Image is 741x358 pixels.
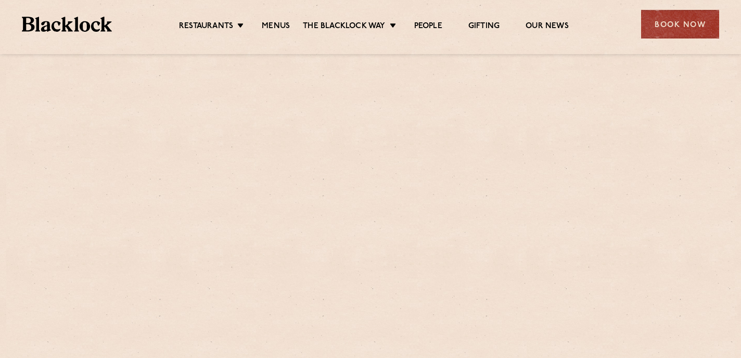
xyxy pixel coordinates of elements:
a: People [414,21,442,33]
a: Menus [262,21,290,33]
a: Restaurants [179,21,233,33]
a: Gifting [468,21,500,33]
div: Book Now [641,10,719,39]
a: Our News [526,21,569,33]
img: BL_Textured_Logo-footer-cropped.svg [22,17,112,32]
a: The Blacklock Way [303,21,385,33]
